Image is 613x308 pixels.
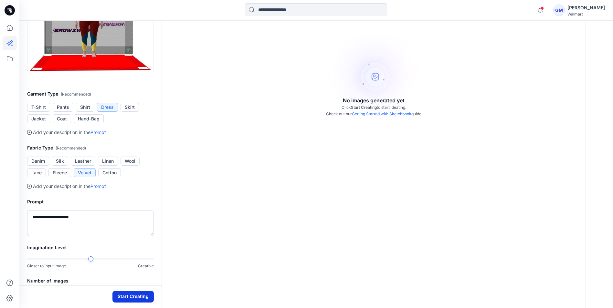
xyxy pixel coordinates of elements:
a: Getting Started with Sketchbook [352,111,411,116]
a: Prompt [90,129,106,135]
span: ( Recommended ) [56,146,86,150]
h2: Fabric Type [27,144,154,152]
div: [PERSON_NAME] [567,4,605,12]
button: Shirt [76,103,94,112]
button: Dress [97,103,118,112]
button: Wool [121,157,140,166]
button: Jacket [27,114,50,123]
span: Start Creating [351,105,377,110]
span: ( Recommended ) [61,92,91,97]
button: Denim [27,157,49,166]
p: Closer to input image [27,263,66,269]
div: GM [553,5,565,16]
button: Lace [27,168,46,177]
button: Hand-Bag [74,114,104,123]
h2: Prompt [27,198,154,206]
button: Cotton [98,168,121,177]
h2: Number of Images [27,277,154,285]
button: T-Shirt [27,103,50,112]
button: Velvet [74,168,96,177]
h2: Garment Type [27,90,154,98]
button: Fleece [48,168,71,177]
p: Add your description in the [33,182,106,190]
p: Click to start ideating. Check out our guide [326,104,421,117]
button: Pants [53,103,73,112]
p: Add your description in the [33,128,106,136]
p: No images generated yet [343,97,405,104]
button: Coat [53,114,71,123]
button: Start Creating [112,291,154,303]
a: Prompt [90,183,106,189]
button: Leather [71,157,95,166]
button: Linen [98,157,118,166]
div: Walmart [567,12,605,16]
button: Skirt [121,103,139,112]
h2: Imagination Level [27,244,154,252]
p: Creative [138,263,154,269]
button: Silk [52,157,68,166]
